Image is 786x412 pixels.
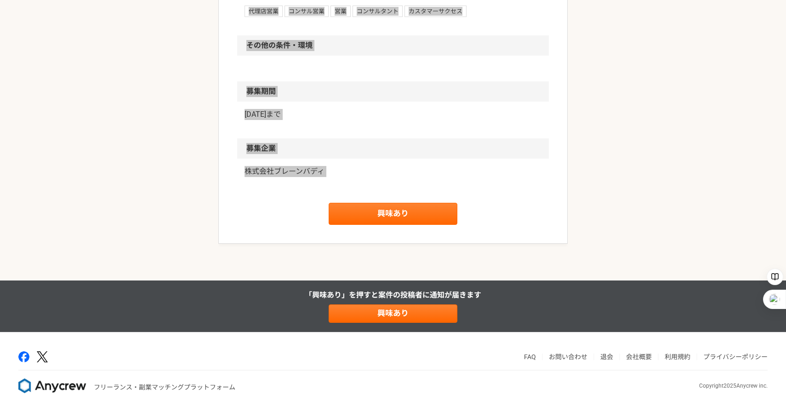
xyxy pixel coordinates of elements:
a: プライバシーポリシー [703,353,768,360]
a: 興味あり [329,203,457,225]
span: 営業 [330,6,351,17]
span: カスタマーサクセス [404,6,467,17]
h2: 募集期間 [237,81,549,102]
a: お問い合わせ [549,353,587,360]
span: 代理店営業 [245,6,283,17]
h2: その他の条件・環境 [237,35,549,56]
a: FAQ [524,353,536,360]
span: コンサル営業 [285,6,329,17]
a: 利用規約 [665,353,690,360]
p: フリーランス・副業マッチングプラットフォーム [94,383,235,392]
h2: 募集企業 [237,138,549,159]
img: facebook-2adfd474.png [18,351,29,362]
img: x-391a3a86.png [37,351,48,363]
img: 8DqYSo04kwAAAAASUVORK5CYII= [18,378,86,393]
p: [DATE]まで [245,109,541,120]
a: 会社概要 [626,353,652,360]
span: コンサルタント [353,6,403,17]
a: 興味あり [329,304,457,323]
p: Copyright 2025 Anycrew inc. [699,382,768,390]
a: 株式会社ブレーンバディ [245,166,541,177]
p: 「興味あり」を押すと 案件の投稿者に通知が届きます [305,290,481,301]
a: 退会 [600,353,613,360]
